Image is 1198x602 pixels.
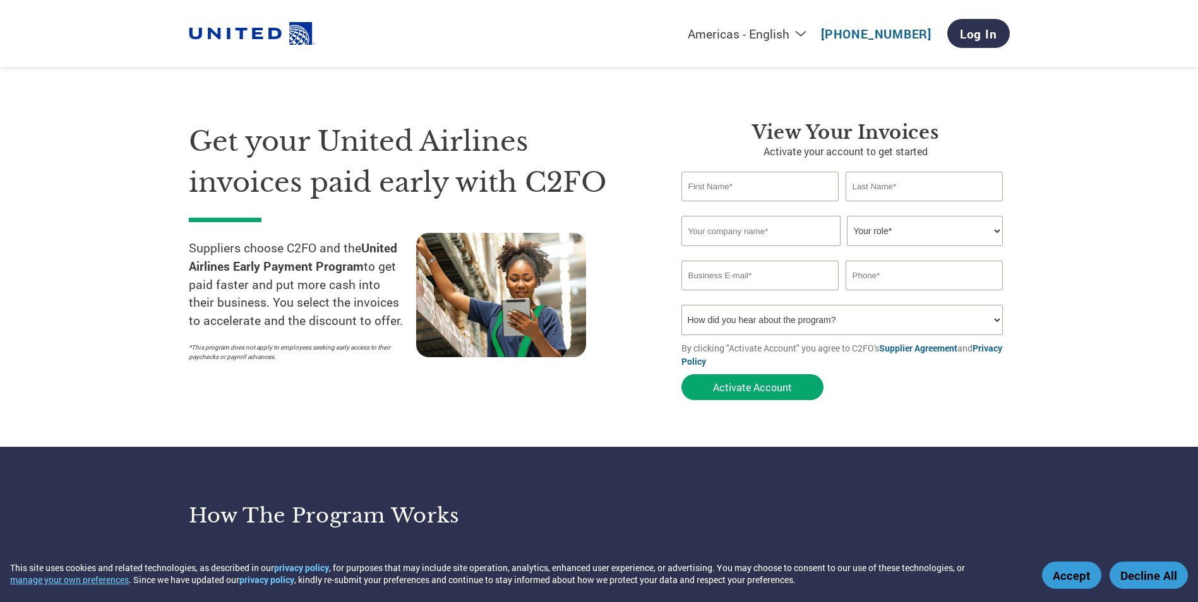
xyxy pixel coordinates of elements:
[681,341,1010,368] p: By clicking "Activate Account" you agree to C2FO's and
[10,574,129,586] button: manage your own preferences
[1110,562,1188,589] button: Decline All
[681,247,1003,256] div: Invalid company name or company name is too long
[189,239,416,330] p: Suppliers choose C2FO and the to get paid faster and put more cash into their business. You selec...
[846,203,1003,211] div: Invalid last name or last name is too long
[274,562,329,574] a: privacy policy
[681,261,839,290] input: Invalid Email format
[681,144,1010,159] p: Activate your account to get started
[681,121,1010,144] h3: View Your Invoices
[189,343,404,362] p: *This program does not apply to employees seeking early access to their paychecks or payroll adva...
[1042,562,1101,589] button: Accept
[681,292,839,300] div: Inavlid Email Address
[189,503,584,528] h3: How the program works
[681,172,839,201] input: First Name*
[846,292,1003,300] div: Inavlid Phone Number
[10,562,1024,586] div: This site uses cookies and related technologies, as described in our , for purposes that may incl...
[847,216,1003,246] select: Title/Role
[846,172,1003,201] input: Last Name*
[239,574,294,586] a: privacy policy
[189,240,397,274] strong: United Airlines Early Payment Program
[846,261,1003,290] input: Phone*
[189,16,315,51] img: United Airlines
[189,121,644,203] h1: Get your United Airlines invoices paid early with C2FO
[681,216,841,246] input: Your company name*
[947,19,1010,48] a: Log In
[681,342,1002,367] a: Privacy Policy
[821,26,931,42] a: [PHONE_NUMBER]
[681,374,824,400] button: Activate Account
[416,233,586,357] img: supply chain worker
[681,203,839,211] div: Invalid first name or first name is too long
[879,342,957,354] a: Supplier Agreement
